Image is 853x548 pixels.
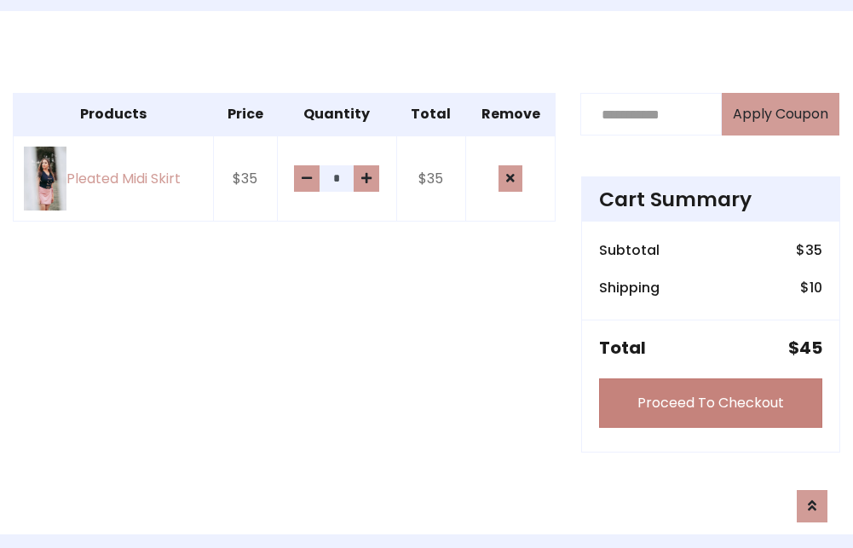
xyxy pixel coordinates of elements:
span: 35 [805,240,822,260]
th: Quantity [277,94,396,136]
span: 45 [799,336,822,360]
a: Pleated Midi Skirt [24,147,203,211]
th: Products [14,94,214,136]
h6: Subtotal [599,242,660,258]
th: Price [213,94,277,136]
h5: $ [788,337,822,358]
span: 10 [810,278,822,297]
td: $35 [397,136,466,222]
h6: $ [800,280,822,296]
h6: Shipping [599,280,660,296]
h5: Total [599,337,646,358]
td: $35 [213,136,277,222]
h6: $ [796,242,822,258]
th: Total [397,94,466,136]
button: Apply Coupon [722,93,839,136]
th: Remove [465,94,556,136]
h4: Cart Summary [599,187,822,211]
a: Proceed To Checkout [599,378,822,428]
